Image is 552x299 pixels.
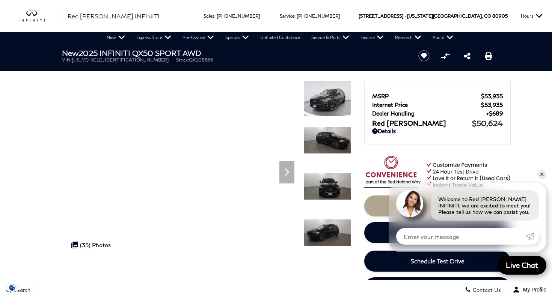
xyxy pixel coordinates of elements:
[304,127,351,154] img: New 2025 BLACK OBSIDIAN INFINITI SPORT AWD image 2
[396,228,525,245] input: Enter your message
[520,287,546,293] span: My Profile
[176,57,189,63] span: Stock:
[372,93,481,99] span: MSRP
[471,287,501,293] span: Contact Us
[372,101,481,108] span: Internet Price
[306,32,355,43] a: Service & Parts
[389,32,427,43] a: Research
[255,32,306,43] a: Unlimited Confidence
[372,110,503,117] a: Dealer Handling $689
[19,10,56,22] a: infiniti
[440,50,451,62] button: Compare vehicle
[364,222,509,243] a: Instant Trade Value
[177,32,220,43] a: Pre-Owned
[481,93,503,99] span: $53,935
[416,50,432,62] button: Save vehicle
[19,10,56,22] img: INFINITI
[280,13,294,19] span: Service
[62,57,72,63] span: VIN:
[4,284,21,291] img: Opt-Out Icon
[204,13,214,19] span: Sales
[481,101,503,108] span: $53,935
[68,12,160,21] a: Red [PERSON_NAME] INFINITI
[372,119,503,128] a: Red [PERSON_NAME] $50,624
[507,280,552,299] button: Open user profile menu
[355,32,389,43] a: Finance
[189,57,213,63] span: QX108566
[364,277,511,298] a: Download Brochure
[525,228,539,245] a: Submit
[372,110,486,117] span: Dealer Handling
[101,32,459,43] nav: Main Navigation
[220,32,255,43] a: Specials
[372,119,472,127] span: Red [PERSON_NAME]
[502,260,542,270] span: Live Chat
[364,251,511,272] a: Schedule Test Drive
[62,48,78,57] strong: New
[359,13,508,19] a: [STREET_ADDRESS] • [US_STATE][GEOGRAPHIC_DATA], CO 80905
[498,256,546,275] a: Live Chat
[472,119,503,128] span: $50,624
[304,219,351,246] img: New 2025 BLACK OBSIDIAN INFINITI SPORT AWD image 4
[427,32,459,43] a: About
[217,13,260,19] a: [PHONE_NUMBER]
[4,284,21,291] section: Click to Open Cookie Consent Modal
[304,173,351,200] img: New 2025 BLACK OBSIDIAN INFINITI SPORT AWD image 3
[364,195,511,216] a: Start Your Deal
[485,51,492,60] a: Print this New 2025 INFINITI QX50 SPORT AWD
[410,257,465,264] span: Schedule Test Drive
[297,13,340,19] a: [PHONE_NUMBER]
[372,101,503,108] a: Internet Price $53,935
[294,13,296,19] span: :
[304,81,351,116] img: New 2025 BLACK OBSIDIAN INFINITI SPORT AWD image 1
[68,238,115,252] div: (35) Photos
[131,32,177,43] a: Express Store
[372,128,503,134] a: Details
[372,93,503,99] a: MSRP $53,935
[214,13,216,19] span: :
[486,110,503,117] span: $689
[62,49,406,57] h1: 2025 INFINITI QX50 SPORT AWD
[101,32,131,43] a: New
[464,51,471,60] a: Share this New 2025 INFINITI QX50 SPORT AWD
[72,57,169,63] span: [US_VEHICLE_IDENTIFICATION_NUMBER]
[279,161,294,183] div: Next
[62,81,298,258] iframe: To enrich screen reader interactions, please activate Accessibility in Grammarly extension settings
[396,190,423,217] img: Agent profile photo
[12,287,30,293] span: Search
[431,190,539,221] div: Welcome to Red [PERSON_NAME] INFINITI, we are excited to meet you! Please tell us how we can assi...
[68,12,160,20] span: Red [PERSON_NAME] INFINITI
